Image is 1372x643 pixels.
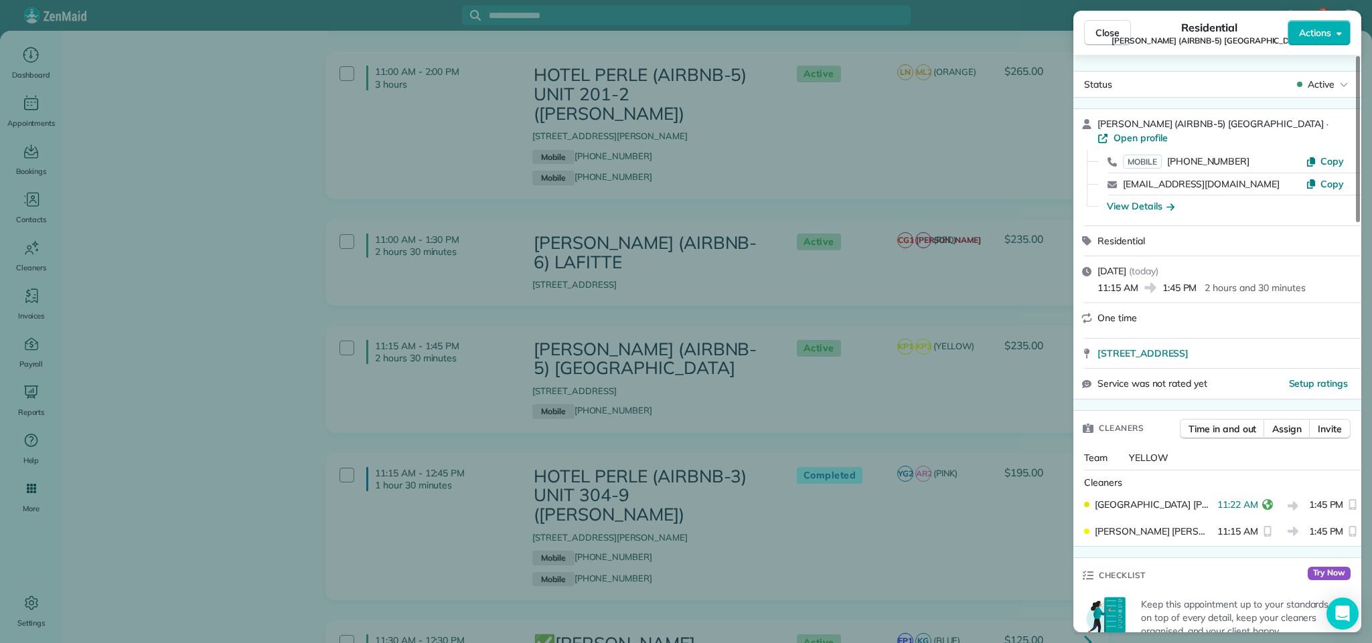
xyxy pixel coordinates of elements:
[1097,281,1138,294] span: 11:15 AM
[1123,155,1249,168] a: MOBILE[PHONE_NUMBER]
[1084,452,1108,464] span: Team
[1097,118,1324,130] span: [PERSON_NAME] (AIRBNB-5) [GEOGRAPHIC_DATA]
[1181,19,1238,35] span: Residential
[1180,419,1265,439] button: Time in and out
[1099,569,1146,582] span: Checklist
[1309,498,1344,515] span: 1:45 PM
[1320,178,1344,190] span: Copy
[1217,525,1258,538] span: 11:15 AM
[1095,525,1212,538] span: [PERSON_NAME] [PERSON_NAME]
[1326,598,1359,630] div: Open Intercom Messenger
[1097,235,1145,247] span: Residential
[1097,377,1207,391] span: Service was not rated yet
[1217,498,1258,515] span: 11:22 AM
[1205,281,1305,294] p: 2 hours and 30 minutes
[1162,281,1197,294] span: 1:45 PM
[1097,265,1126,277] span: [DATE]
[1272,422,1302,436] span: Assign
[1318,422,1342,436] span: Invite
[1095,26,1120,39] span: Close
[1306,177,1344,191] button: Copy
[1289,377,1349,389] span: Setup ratings
[1084,476,1122,488] span: Cleaners
[1320,155,1344,167] span: Copy
[1324,118,1331,129] span: ·
[1095,498,1212,511] span: [GEOGRAPHIC_DATA] [PERSON_NAME]
[1112,35,1307,46] span: [PERSON_NAME] (AIRBNB-5) [GEOGRAPHIC_DATA]
[1167,155,1249,167] span: [PHONE_NUMBER]
[1141,598,1353,638] p: Keep this appointment up to your standards. Stay on top of every detail, keep your cleaners organ...
[1309,419,1351,439] button: Invite
[1309,525,1344,538] span: 1:45 PM
[1189,422,1256,436] span: Time in and out
[1084,78,1112,90] span: Status
[1097,347,1353,360] a: [STREET_ADDRESS]
[1097,347,1189,360] span: [STREET_ADDRESS]
[1306,155,1344,168] button: Copy
[1114,131,1168,145] span: Open profile
[1123,178,1280,190] a: [EMAIL_ADDRESS][DOMAIN_NAME]
[1289,377,1349,390] button: Setup ratings
[1097,312,1137,324] span: One time
[1129,452,1168,464] span: YELLOW
[1107,199,1174,213] button: View Details
[1097,131,1168,145] a: Open profile
[1264,419,1310,439] button: Assign
[1099,422,1144,435] span: Cleaners
[1084,20,1131,45] button: Close
[1308,567,1351,580] span: Try Now
[1299,26,1331,39] span: Actions
[1123,155,1162,169] span: MOBILE
[1129,265,1158,277] span: ( today )
[1308,78,1335,91] span: Active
